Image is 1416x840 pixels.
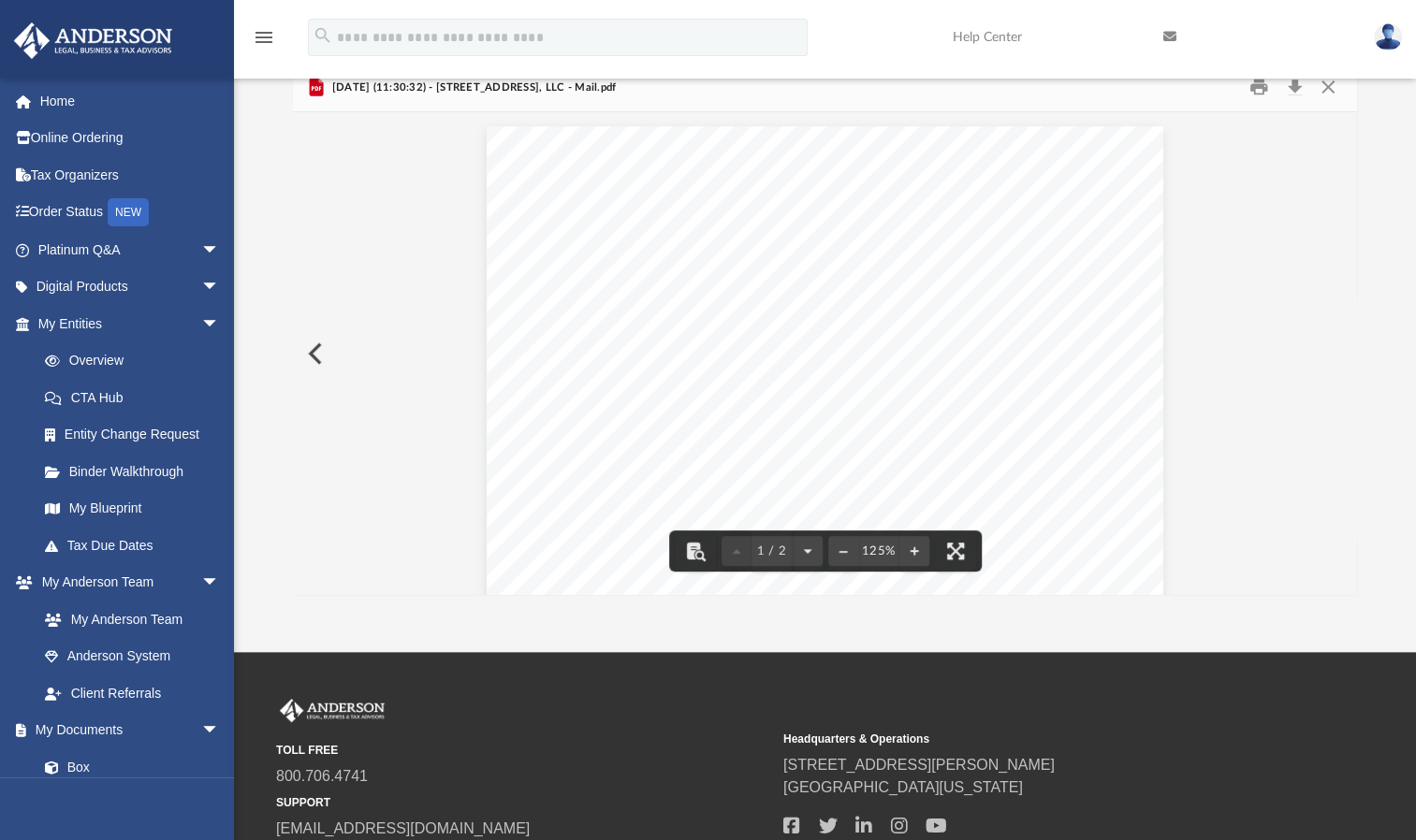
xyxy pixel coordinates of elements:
i: menu [253,26,275,49]
small: Headquarters & Operations [783,731,1277,747]
span: arrow_drop_down [201,712,239,750]
span: 1 / 2 [752,545,793,558]
a: [STREET_ADDRESS][PERSON_NAME] [783,757,1055,773]
button: Close [1310,73,1344,102]
a: Overview [26,342,248,380]
div: Preview [293,64,1357,596]
a: My Entitiesarrow_drop_down [13,305,248,342]
button: Print [1240,73,1277,102]
button: 1 / 2 [752,530,793,572]
a: [GEOGRAPHIC_DATA][US_STATE] [783,779,1023,795]
a: My Documentsarrow_drop_down [13,712,239,749]
span: arrow_drop_down [201,231,239,269]
a: My Anderson Teamarrow_drop_down [13,564,239,601]
span: arrow_drop_down [201,305,239,343]
img: Anderson Advisors Platinum Portal [8,22,178,59]
span: [DATE] (11:30:32) - [STREET_ADDRESS], LLC - Mail.pdf [328,80,616,96]
button: Next page [793,530,823,572]
span: arrow_drop_down [201,564,239,602]
a: menu [253,36,275,49]
a: 800.706.4741 [276,768,368,784]
button: Zoom in [899,530,929,572]
a: Box [26,748,229,786]
img: User Pic [1374,23,1402,51]
div: File preview [293,112,1357,595]
a: Binder Walkthrough [26,453,248,490]
a: Entity Change Request [26,416,248,454]
a: Home [13,82,248,120]
a: CTA Hub [26,379,248,416]
a: My Anderson Team [26,601,229,638]
button: Enter fullscreen [935,530,976,572]
span: arrow_drop_down [201,268,239,307]
i: search [313,25,333,46]
a: Tax Due Dates [26,527,248,564]
a: Tax Organizers [13,156,248,194]
a: Anderson System [26,638,239,675]
a: [EMAIL_ADDRESS][DOMAIN_NAME] [276,820,530,836]
div: NEW [108,198,149,226]
button: Zoom out [828,530,858,572]
a: Client Referrals [26,674,239,712]
img: Anderson Advisors Platinum Portal [276,699,388,723]
a: Online Ordering [13,120,248,157]
small: SUPPORT [276,794,770,811]
button: Download [1277,73,1311,102]
a: Digital Productsarrow_drop_down [13,268,248,306]
a: Platinum Q&Aarrow_drop_down [13,231,248,268]
div: Document Viewer [293,112,1357,595]
div: Current zoom level [858,545,899,558]
button: Previous File [293,327,334,380]
a: Order StatusNEW [13,194,248,232]
a: My Blueprint [26,490,239,528]
button: Toggle findbar [675,530,716,572]
small: TOLL FREE [276,742,770,759]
